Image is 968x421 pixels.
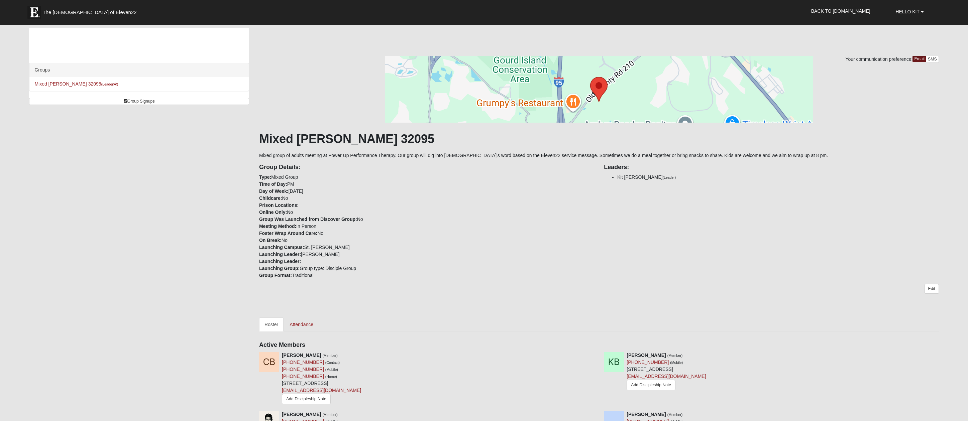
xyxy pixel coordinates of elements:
li: Kit [PERSON_NAME] [617,174,939,181]
strong: On Break: [259,238,282,243]
div: [STREET_ADDRESS] [282,352,361,406]
strong: [PERSON_NAME] [627,353,666,358]
a: Group Signups [29,98,249,105]
a: [PHONE_NUMBER] [282,367,324,372]
small: (Home) [325,375,337,379]
span: The [DEMOGRAPHIC_DATA] of Eleven22 [42,9,136,16]
a: [PHONE_NUMBER] [282,360,324,365]
h4: Group Details: [259,164,594,171]
strong: Online Only: [259,209,287,215]
small: (Leader ) [101,82,118,86]
a: Edit [925,284,939,294]
a: Add Discipleship Note [282,394,331,404]
small: (Mobile) [670,361,683,365]
h4: Active Members [259,341,939,349]
a: Hello Kit [890,3,929,20]
span: Your communication preference: [845,56,912,62]
strong: [PERSON_NAME] [282,353,321,358]
a: Mixed [PERSON_NAME] 32095(Leader) [34,81,118,87]
small: (Member) [667,354,683,358]
strong: Meeting Method: [259,224,296,229]
a: [EMAIL_ADDRESS][DOMAIN_NAME] [627,374,706,379]
a: The [DEMOGRAPHIC_DATA] of Eleven22 [24,2,158,19]
strong: Group Format: [259,273,292,278]
h1: Mixed [PERSON_NAME] 32095 [259,132,939,146]
span: Hello Kit [895,9,919,14]
small: (Mobile) [325,368,338,372]
a: Roster [259,317,284,331]
a: [PHONE_NUMBER] [627,360,669,365]
small: (Leader) [663,175,676,179]
strong: Prison Locations: [259,202,299,208]
strong: Launching Campus: [259,245,304,250]
a: SMS [926,56,939,63]
a: [EMAIL_ADDRESS][DOMAIN_NAME] [282,388,361,393]
small: (Contact) [325,361,340,365]
strong: Time of Day: [259,181,287,187]
div: Groups [29,63,249,77]
div: Mixed Group PM [DATE] No No No In Person No No St. [PERSON_NAME] [PERSON_NAME] Group type: Discip... [254,159,599,279]
h4: Leaders: [604,164,939,171]
strong: Childcare: [259,195,282,201]
strong: Type: [259,174,271,180]
img: Eleven22 logo [27,6,41,19]
a: Back to [DOMAIN_NAME] [806,3,875,19]
a: [PHONE_NUMBER] [282,374,324,379]
a: Attendance [284,317,319,331]
a: Add Discipleship Note [627,380,675,390]
a: Email [912,56,926,62]
strong: Foster Wrap Around Care: [259,231,317,236]
strong: Launching Leader: [259,259,301,264]
div: [STREET_ADDRESS] [627,352,706,392]
strong: Day of Week: [259,188,289,194]
strong: Launching Leader: [259,252,301,257]
strong: Group Was Launched from Discover Group: [259,217,357,222]
small: (Member) [322,354,338,358]
strong: Launching Group: [259,266,300,271]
